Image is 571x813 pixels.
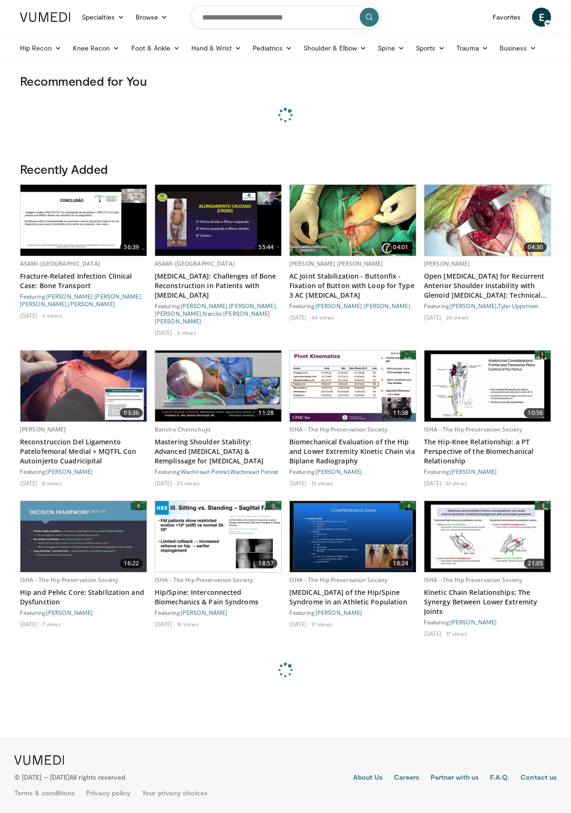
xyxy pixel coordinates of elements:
li: 26 views [446,313,469,321]
div: Featuring: [424,468,551,475]
li: [DATE] [289,313,310,321]
li: [DATE] [155,329,175,336]
li: 51 views [446,479,467,487]
p: © [DATE] – [DATE] [14,773,126,782]
span: 04:01 [389,242,412,252]
li: [DATE] [20,479,40,487]
a: ASAMI-[GEOGRAPHIC_DATA] [20,260,100,268]
a: Wachirawit Penrat [230,468,278,475]
img: 2b2da37e-a9b6-423e-b87e-b89ec568d167.620x360_q85_upscale.jpg [424,185,551,256]
img: 6da35c9a-c555-4f75-a3af-495e0ca8239f.620x360_q85_upscale.jpg [290,351,416,422]
a: Sports [410,39,451,58]
a: 16:22 [20,501,147,572]
a: Fracture-Related Infection Clinical Case: Bone Transport [20,271,147,291]
li: [DATE] [289,620,310,628]
a: About Us [353,773,383,784]
span: 03:36 [120,408,143,418]
a: Browse [130,8,174,27]
img: f98fa5b6-d79e-4118-8ddc-4ffabcff162a.620x360_q85_upscale.jpg [20,501,147,572]
a: [PERSON_NAME] [PERSON_NAME] [46,293,141,300]
span: 16:22 [120,559,143,568]
a: [PERSON_NAME] [68,301,115,307]
a: Shoulder & Elbow [298,39,372,58]
a: E [532,8,551,27]
li: 3 views [42,311,62,319]
a: Hip Recon [14,39,67,58]
h3: Recommended for You [20,73,551,89]
a: [PERSON_NAME] [424,260,470,268]
div: Featuring: [20,609,147,616]
a: ISHA - The Hip Preservation Society [155,576,253,584]
a: Privacy policy [86,788,130,798]
div: Featuring: [20,468,147,475]
a: [PERSON_NAME] [315,468,362,475]
a: Hip/Spine: Interconnected Biomechanics & Pain Syndroms [155,588,282,607]
a: ISHA - The Hip Preservation Society [20,576,118,584]
img: 32a4bfa3-d390-487e-829c-9985ff2db92b.620x360_q85_upscale.jpg [424,501,551,572]
li: [DATE] [155,620,175,628]
a: [PERSON_NAME] [PERSON_NAME] [315,302,411,309]
img: 0bdaa4eb-40dd-479d-bd02-e24569e50eb5.620x360_q85_upscale.jpg [155,501,281,572]
a: 56:39 [20,185,147,256]
input: Search topics, interventions [190,6,381,29]
li: 13 views [311,479,333,487]
a: Trauma [451,39,494,58]
a: 55:44 [155,185,281,256]
a: Knee Recon [67,39,126,58]
a: [MEDICAL_DATA] of the Hip/Spine Syndrome in an Athletic Population [289,588,416,607]
a: Spine [372,39,410,58]
a: ISHA - The Hip Preservation Society [289,576,387,584]
div: Featuring: , , [155,302,282,325]
a: 04:01 [290,185,416,256]
a: ISHA - The Hip Preservation Society [424,576,522,584]
div: Featuring: [424,618,551,626]
a: AC Joint Stabilization - Buttonfix - Fixation of Button with Loop for Type 3 AC [MEDICAL_DATA] [289,271,416,300]
a: F.A.Q. [490,773,509,784]
a: 21:05 [424,501,551,572]
a: The Hip-Knee Relationship: a PT Perspective of the Biomechanical Relationship [424,437,551,466]
span: 04:30 [524,242,547,252]
a: [PERSON_NAME] [315,609,362,616]
a: Mastering Shoulder Stability: Advanced [MEDICAL_DATA] & Remplissage for [MEDICAL_DATA] [155,437,282,466]
a: Biomechanical Evaluation of the Hip and Lower Extremity Kinetic Chain via Biplane Radiography [289,437,416,466]
a: ISHA - The Hip Preservation Society [289,425,387,433]
a: Kinetic Chain Relationships: The Synergy Between Lower Extremity Joints [424,588,551,616]
li: [DATE] [424,313,444,321]
div: Featuring: [155,609,282,616]
img: 12bfd8a1-61c9-4857-9f26-c8a25e8997c8.620x360_q85_upscale.jpg [155,351,281,422]
a: Careers [394,773,419,784]
li: [DATE] [155,479,175,487]
li: [DATE] [424,479,444,487]
li: [DATE] [20,620,40,628]
a: Pediatrics [247,39,298,58]
img: 7827b68c-edda-4073-a757-b2e2fb0a5246.620x360_q85_upscale.jpg [20,185,147,256]
span: 18:24 [389,559,412,568]
li: 15 views [177,620,198,628]
span: 11:38 [389,408,412,418]
img: VuMedi Logo [14,755,64,765]
a: [PERSON_NAME] [PERSON_NAME] [289,260,383,268]
a: [PERSON_NAME] [PERSON_NAME] [181,302,276,309]
span: 18:57 [255,559,277,568]
h3: Recently Added [20,161,551,177]
li: 17 views [446,630,467,637]
li: 44 views [311,313,335,321]
div: Featuring: [289,609,416,616]
a: 18:24 [290,501,416,572]
a: ISHA - The Hip Preservation Society [424,425,522,433]
span: 56:39 [120,242,143,252]
a: Partner with us [431,773,479,784]
a: Tyler Uppstrom [498,302,538,309]
a: Wachirawit Penrat [181,468,229,475]
a: Favorites [487,8,526,27]
img: 8cf580ce-0e69-40cf-bdad-06f149b21afc.620x360_q85_upscale.jpg [290,501,416,572]
a: 11:38 [290,351,416,422]
a: Contact us [521,773,557,784]
span: All rights reserved [69,773,125,781]
li: [DATE] [289,479,310,487]
li: [DATE] [20,311,40,319]
a: [PERSON_NAME] [46,609,93,616]
div: Featuring: , [155,468,282,475]
a: Narcilo [PERSON_NAME] [PERSON_NAME] [155,310,270,324]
